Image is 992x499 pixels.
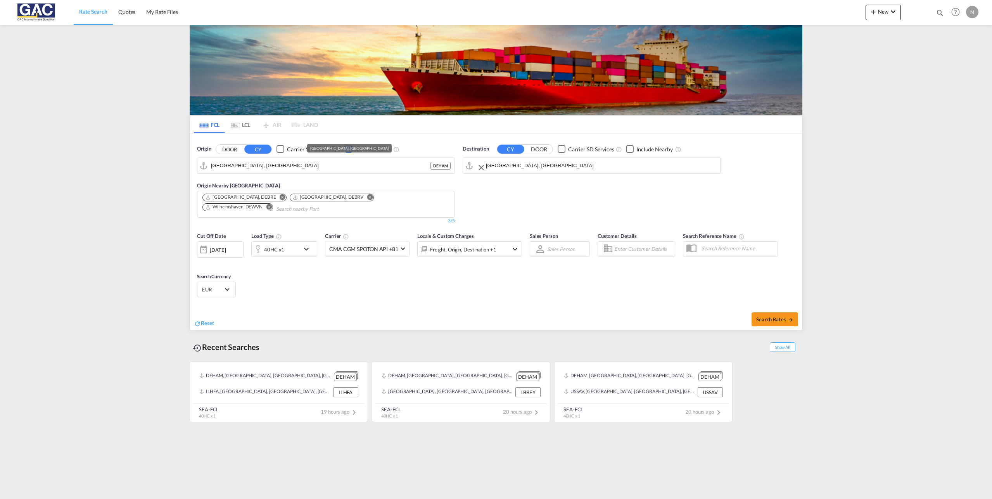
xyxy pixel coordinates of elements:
div: LBBEY [515,387,541,397]
div: DEHAM [430,162,451,170]
div: DEHAM, Hamburg, Germany, Western Europe, Europe [199,371,332,381]
div: DEHAM [698,373,721,381]
div: Bremen, DEBRE [205,194,276,201]
md-select: Sales Person [546,243,576,255]
md-icon: icon-information-outline [276,234,282,240]
div: Carrier SD Services [287,146,333,153]
div: [DATE] [210,246,226,253]
span: 40HC x 1 [563,413,580,418]
md-chips-wrap: Chips container. Use arrow keys to select chips. [201,191,451,215]
md-icon: icon-backup-restore [193,343,202,353]
div: Press delete to remove this chip. [205,194,278,201]
div: SEA-FCL [199,406,219,413]
div: [DATE] [197,241,244,258]
div: 40HC x1icon-chevron-down [251,241,317,257]
span: Help [949,5,962,19]
span: 40HC x 1 [199,413,216,418]
div: [GEOGRAPHIC_DATA], [GEOGRAPHIC_DATA] [310,144,389,152]
div: USSAV [698,387,723,397]
button: Remove [261,204,273,211]
md-checkbox: Checkbox No Ink [558,145,614,153]
img: LCL+%26+FCL+BACKGROUND.png [190,25,802,115]
md-icon: icon-chevron-right [714,408,723,417]
span: 19 hours ago [321,409,359,415]
span: EUR [202,286,224,293]
md-icon: icon-refresh [194,320,201,327]
md-icon: icon-chevron-right [532,408,541,417]
div: Freight Origin Destination Factory Stuffingicon-chevron-down [417,241,522,257]
span: Load Type [251,233,282,239]
recent-search-card: DEHAM, [GEOGRAPHIC_DATA], [GEOGRAPHIC_DATA], [GEOGRAPHIC_DATA], [GEOGRAPHIC_DATA] DEHAM[GEOGRAPHI... [372,362,550,423]
div: Origin DOOR CY Checkbox No InkUnchecked: Search for CY (Container Yard) services for all selected... [190,133,802,330]
span: Destination [463,145,489,153]
span: 20 hours ago [503,409,541,415]
button: Remove [362,194,373,202]
div: N [966,6,978,18]
div: SEA-FCL [381,406,401,413]
md-icon: icon-arrow-right [788,317,793,322]
span: CMA CGM SPOTON API +81 [329,245,398,253]
button: Remove [275,194,286,202]
input: Search by Port [486,160,716,172]
md-checkbox: Checkbox No Ink [345,145,392,153]
div: USSAV, Savannah, GA, United States, North America, Americas [564,387,696,397]
span: Rate Search [79,8,107,15]
button: icon-plus 400-fgNewicon-chevron-down [866,5,901,20]
md-checkbox: Checkbox No Ink [277,145,333,153]
span: Cut Off Date [197,233,226,239]
span: 20 hours ago [685,409,723,415]
md-icon: Your search will be saved by the below given name [738,234,745,240]
span: Search Currency [197,274,231,279]
span: Quotes [118,9,135,15]
span: New [869,9,898,15]
div: icon-refreshReset [194,319,214,328]
md-icon: Unchecked: Search for CY (Container Yard) services for all selected carriers.Checked : Search for... [616,146,622,152]
div: LBBEY, Beirut, Lebanon, Levante, Middle East [382,387,513,397]
input: Search by Port [211,160,430,172]
div: 3/5 [448,218,455,224]
button: Clear Input [477,160,486,175]
md-icon: icon-chevron-down [302,244,315,254]
div: DEHAM [516,373,539,381]
md-icon: icon-chevron-right [349,408,359,417]
span: My Rate Files [146,9,178,15]
md-icon: icon-magnify [936,9,944,17]
div: Bremerhaven, DEBRV [292,194,364,201]
div: ILHFA, Haifa, Israel, Levante, Middle East [199,387,331,397]
div: Carrier SD Services [568,146,614,153]
span: Locals & Custom Charges [417,233,474,239]
span: 40HC x 1 [381,413,398,418]
input: Enter Customer Details [614,243,672,255]
md-icon: icon-chevron-down [888,7,898,16]
recent-search-card: DEHAM, [GEOGRAPHIC_DATA], [GEOGRAPHIC_DATA], [GEOGRAPHIC_DATA], [GEOGRAPHIC_DATA] DEHAMILHFA, [GE... [190,362,368,423]
span: Origin [197,145,211,153]
md-icon: The selected Trucker/Carrierwill be displayed in the rate results If the rates are from another f... [343,234,349,240]
div: 40HC x1 [264,244,284,255]
md-icon: Unchecked: Ignores neighbouring ports when fetching rates.Checked : Includes neighbouring ports w... [393,146,399,152]
span: Carrier [325,233,349,239]
div: DEHAM, Hamburg, Germany, Western Europe, Europe [564,371,696,381]
div: ILHFA [333,387,358,397]
div: Help [949,5,966,19]
span: Search Rates [756,316,793,322]
md-select: Select Currency: € EUREuro [201,284,232,295]
button: CY [244,145,271,154]
span: Origin Nearby [GEOGRAPHIC_DATA] [197,182,280,189]
span: Customer Details [598,233,637,239]
button: DOOR [216,145,243,154]
div: Recent Searches [190,338,263,356]
md-pagination-wrapper: Use the left and right arrow keys to navigate between tabs [194,116,318,133]
md-tab-item: LCL [225,116,256,133]
div: Freight Origin Destination Factory Stuffing [430,244,496,255]
div: Press delete to remove this chip. [292,194,365,201]
md-input-container: Haifa, ILHFA [463,158,720,173]
div: Wilhelmshaven, DEWVN [205,204,263,210]
md-icon: icon-plus 400-fg [869,7,878,16]
span: Search Reference Name [683,233,745,239]
button: Search Ratesicon-arrow-right [752,312,798,326]
div: icon-magnify [936,9,944,20]
md-input-container: Hamburg, DEHAM [197,158,455,173]
md-datepicker: Select [197,256,203,267]
div: DEHAM, Hamburg, Germany, Western Europe, Europe [382,371,514,381]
